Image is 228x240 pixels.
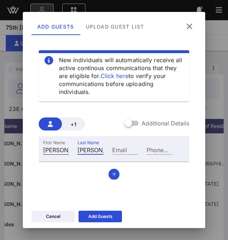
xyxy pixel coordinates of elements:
[77,140,99,145] label: Last Name
[101,72,128,80] a: Click here
[46,213,60,220] div: Cancel
[79,211,122,222] button: Add Guests
[88,213,113,220] div: Add Guests
[62,117,85,130] button: +1
[80,18,150,35] div: Upload Guest List
[31,18,80,35] div: Add Guests
[142,120,189,127] label: Additional Details
[31,211,75,222] button: Cancel
[77,145,103,154] input: Last Name
[59,56,183,96] div: New individuals will automatically receive all active continous communications that they are elig...
[68,121,79,127] span: +1
[43,140,65,145] label: First Name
